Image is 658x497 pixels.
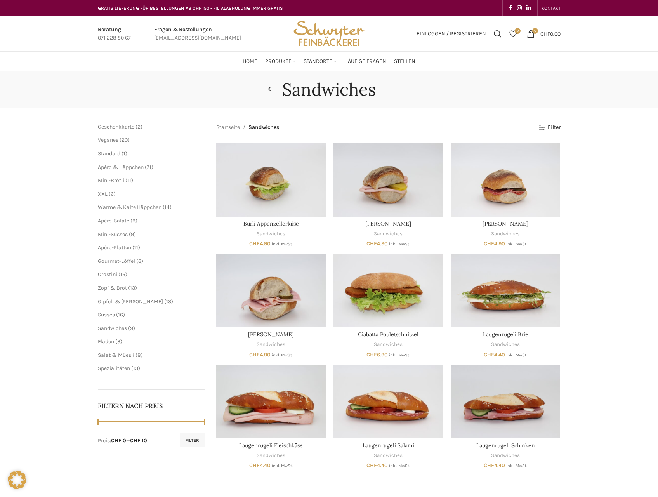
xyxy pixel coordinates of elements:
[413,26,490,42] a: Einloggen / Registrieren
[491,230,520,238] a: Sandwiches
[130,285,135,291] span: 13
[333,254,443,327] a: Ciabatta Pouletschnitzel
[358,331,418,338] a: Ciabatta Pouletschnitzel
[249,462,271,469] bdi: 4.40
[333,143,443,216] a: Bürli Fleischkäse
[333,365,443,438] a: Laugenrugeli Salami
[117,338,120,345] span: 3
[118,311,123,318] span: 16
[257,341,285,348] a: Sandwiches
[98,271,117,278] span: Crostini
[98,258,135,264] span: Gourmet-Löffel
[98,325,127,332] a: Sandwiches
[111,437,126,444] span: CHF 0
[130,437,147,444] span: CHF 10
[98,298,163,305] a: Gipfeli & [PERSON_NAME]
[304,58,332,65] span: Standorte
[451,254,560,327] a: Laugenrugeli Brie
[506,463,527,468] small: inkl. MwSt.
[394,54,415,69] a: Stellen
[366,462,388,469] bdi: 4.40
[122,137,128,143] span: 20
[130,325,133,332] span: 9
[165,204,170,210] span: 14
[366,351,388,358] bdi: 6.90
[166,298,171,305] span: 13
[374,230,403,238] a: Sandwiches
[127,177,131,184] span: 11
[505,26,521,42] a: 0
[365,220,411,227] a: [PERSON_NAME]
[484,462,494,469] span: CHF
[98,365,130,372] span: Spezialitäten
[134,244,138,251] span: 11
[98,137,118,143] a: Veganes
[137,123,141,130] span: 2
[98,217,129,224] a: Apéro-Salate
[490,26,505,42] div: Suchen
[265,58,292,65] span: Produkte
[484,351,505,358] bdi: 4.40
[243,220,299,227] a: Bürli Appenzellerkäse
[366,240,377,247] span: CHF
[539,124,560,131] a: Filter
[98,338,114,345] a: Fladen
[491,341,520,348] a: Sandwiches
[98,25,131,43] a: Infobox link
[243,58,257,65] span: Home
[265,54,296,69] a: Produkte
[216,254,326,327] a: Bürli Schinken
[249,351,271,358] bdi: 4.90
[257,230,285,238] a: Sandwiches
[120,271,125,278] span: 15
[98,204,161,210] a: Warme & Kalte Häppchen
[374,452,403,459] a: Sandwiches
[540,30,550,37] span: CHF
[366,462,377,469] span: CHF
[131,231,134,238] span: 9
[491,452,520,459] a: Sandwiches
[216,123,240,132] a: Startseite
[133,365,138,372] span: 13
[366,240,388,247] bdi: 4.90
[523,26,564,42] a: 0 CHF0.00
[216,123,279,132] nav: Breadcrumb
[505,26,521,42] div: Meine Wunschliste
[484,240,505,247] bdi: 4.90
[98,123,134,130] span: Geschenkkarte
[304,54,337,69] a: Standorte
[389,242,410,247] small: inkl. MwSt.
[98,191,108,197] a: XXL
[248,331,294,338] a: [PERSON_NAME]
[98,352,134,358] a: Salat & Müesli
[98,311,115,318] a: Süsses
[123,150,125,157] span: 1
[248,123,279,132] span: Sandwiches
[249,240,260,247] span: CHF
[282,79,376,100] h1: Sandwiches
[476,442,535,449] a: Laugenrugeli Schinken
[272,242,293,247] small: inkl. MwSt.
[216,365,326,438] a: Laugenrugeli Fleischkäse
[98,164,144,170] a: Apéro & Häppchen
[98,177,124,184] a: Mini-Brötli
[538,0,564,16] div: Secondary navigation
[98,437,147,445] div: Preis: —
[239,442,303,449] a: Laugenrugeli Fleischkäse
[451,143,560,216] a: Bürli Salami
[484,351,494,358] span: CHF
[249,240,271,247] bdi: 4.90
[506,353,527,358] small: inkl. MwSt.
[147,164,151,170] span: 71
[98,150,120,157] a: Standard
[98,244,131,251] a: Apéro-Platten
